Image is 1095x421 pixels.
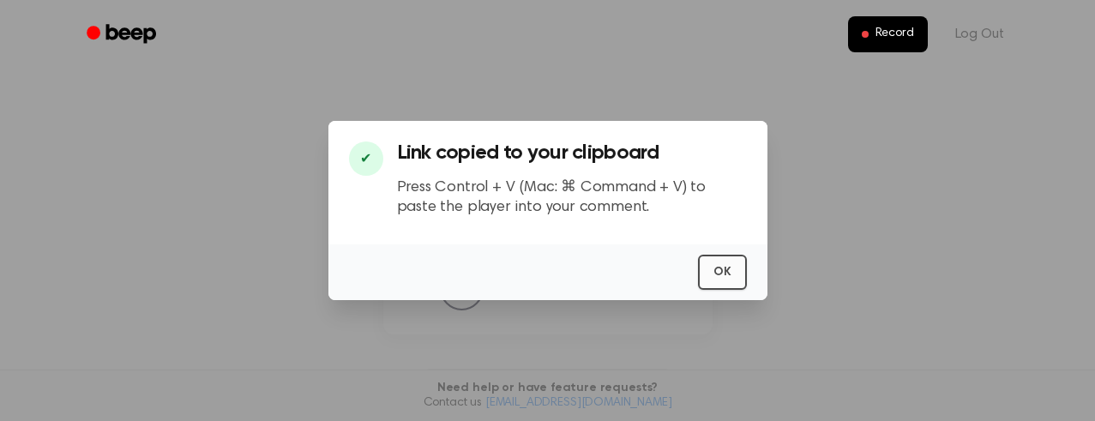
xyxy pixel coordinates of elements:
h3: Link copied to your clipboard [397,141,747,165]
div: ✔ [349,141,383,176]
span: Record [875,27,914,42]
a: Beep [75,18,171,51]
button: OK [698,255,747,290]
p: Press Control + V (Mac: ⌘ Command + V) to paste the player into your comment. [397,178,747,217]
a: Log Out [938,14,1021,55]
button: Record [848,16,928,52]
